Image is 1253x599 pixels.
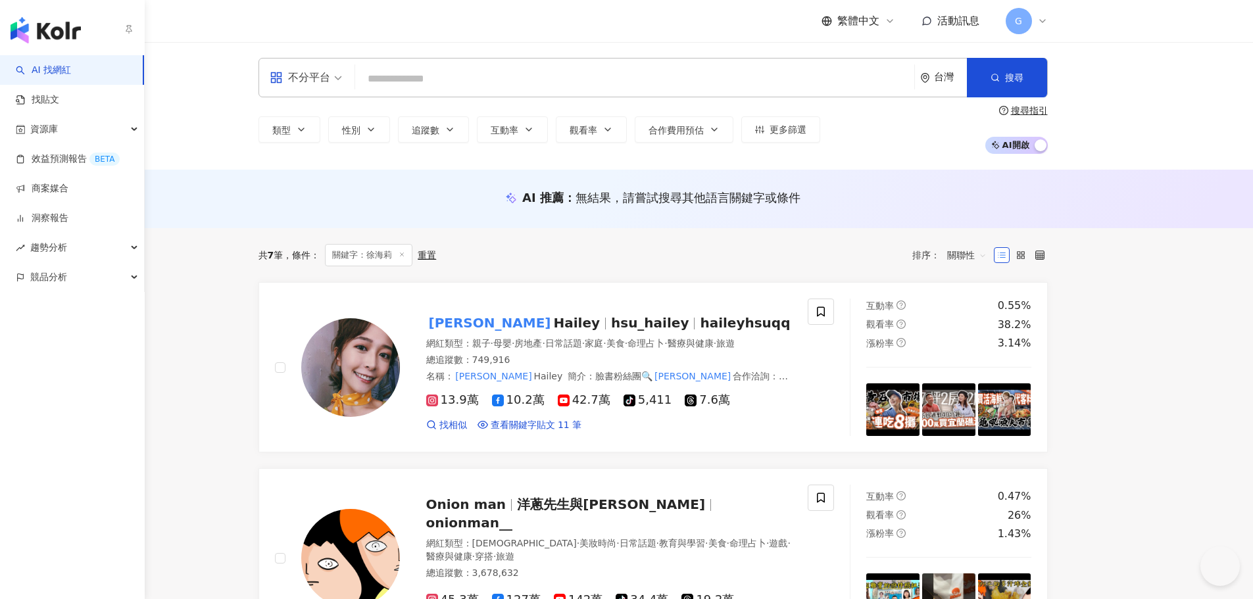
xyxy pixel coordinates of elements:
[426,496,506,512] span: Onion man
[270,67,330,88] div: 不分平台
[491,125,518,135] span: 互動率
[934,72,967,83] div: 台灣
[685,393,730,407] span: 7.6萬
[1011,105,1048,116] div: 搜尋指引
[620,538,656,548] span: 日常話題
[700,315,790,331] span: haileyhsuqq
[558,393,610,407] span: 42.7萬
[922,383,975,437] img: post-image
[866,383,920,437] img: post-image
[998,318,1031,332] div: 38.2%
[491,338,493,348] span: ·
[325,244,412,266] span: 關鍵字：徐海莉
[577,538,579,548] span: ·
[897,320,906,329] span: question-circle
[920,73,930,83] span: environment
[606,338,625,348] span: 美食
[426,337,793,350] div: 網紅類型 ：
[1200,546,1240,586] iframe: Help Scout Beacon - Open
[398,116,469,143] button: 追蹤數
[258,250,283,260] div: 共 筆
[770,124,806,135] span: 更多篩選
[1005,72,1023,83] span: 搜尋
[514,338,542,348] span: 房地產
[426,567,793,580] div: 總追蹤數 ： 3,678,632
[585,338,603,348] span: 家庭
[16,64,71,77] a: searchAI 找網紅
[998,527,1031,541] div: 1.43%
[611,315,689,331] span: hsu_hailey
[967,58,1047,97] button: 搜尋
[741,116,820,143] button: 更多篩選
[556,116,627,143] button: 觀看率
[978,383,1031,437] img: post-image
[766,538,769,548] span: ·
[866,491,894,502] span: 互動率
[30,233,67,262] span: 趨勢分析
[625,338,627,348] span: ·
[998,489,1031,504] div: 0.47%
[426,419,467,432] a: 找相似
[937,14,979,27] span: 活動訊息
[897,491,906,500] span: question-circle
[545,338,582,348] span: 日常話題
[472,538,577,548] span: [DEMOGRAPHIC_DATA]
[787,538,790,548] span: ·
[897,338,906,347] span: question-circle
[947,245,987,266] span: 關聯性
[708,538,727,548] span: 美食
[477,116,548,143] button: 互動率
[998,336,1031,350] div: 3.14%
[837,14,879,28] span: 繁體中文
[866,338,894,348] span: 漲粉率
[426,393,479,407] span: 13.9萬
[603,338,606,348] span: ·
[16,182,68,195] a: 商案媒合
[652,369,733,383] mark: [PERSON_NAME]
[272,125,291,135] span: 類型
[1008,508,1031,523] div: 26%
[579,538,616,548] span: 美妝時尚
[30,114,58,144] span: 資源庫
[16,212,68,225] a: 洞察報告
[496,551,514,562] span: 旅遊
[727,538,729,548] span: ·
[258,116,320,143] button: 類型
[866,319,894,329] span: 觀看率
[283,250,320,260] span: 條件 ：
[472,338,491,348] span: 親子
[270,71,283,84] span: appstore
[472,551,475,562] span: ·
[418,250,436,260] div: 重置
[426,537,793,563] div: 網紅類型 ：
[16,93,59,107] a: 找貼文
[16,153,120,166] a: 效益預測報告BETA
[595,371,652,381] span: 臉書粉絲團🔍
[478,419,582,432] a: 查看關鍵字貼文 11 筆
[659,538,705,548] span: 教育與學習
[492,393,545,407] span: 10.2萬
[491,419,582,432] span: 查看關鍵字貼文 11 筆
[668,338,714,348] span: 醫療與健康
[866,300,894,311] span: 互動率
[475,551,493,562] span: 穿搭
[439,419,467,432] span: 找相似
[522,189,800,206] div: AI 推薦 ：
[493,551,496,562] span: ·
[517,496,705,512] span: 洋蔥先生與[PERSON_NAME]
[493,338,512,348] span: 母嬰
[656,538,659,548] span: ·
[426,515,512,531] span: onionman__
[30,262,67,292] span: 競品分析
[624,393,672,407] span: 5,411
[716,338,735,348] span: 旅遊
[627,338,664,348] span: 命理占卜
[705,538,708,548] span: ·
[866,510,894,520] span: 觀看率
[454,369,534,383] mark: [PERSON_NAME]
[999,106,1008,115] span: question-circle
[533,371,562,381] span: Hailey
[729,538,766,548] span: 命理占卜
[1015,14,1022,28] span: G
[582,338,585,348] span: ·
